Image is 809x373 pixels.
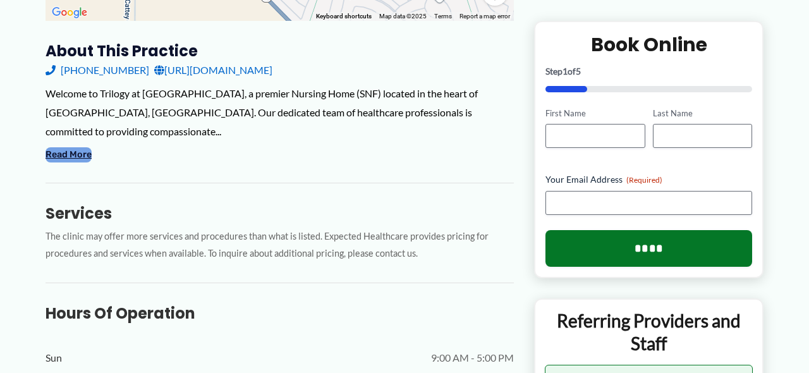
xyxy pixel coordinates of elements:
label: First Name [545,107,645,119]
a: [PHONE_NUMBER] [46,61,149,80]
span: Map data ©2025 [379,13,427,20]
a: Report a map error [459,13,510,20]
span: 9:00 AM - 5:00 PM [431,348,514,367]
img: Google [49,4,90,21]
a: Terms (opens in new tab) [434,13,452,20]
span: 1 [563,65,568,76]
p: Step of [545,66,752,75]
button: Read More [46,147,92,162]
h3: Services [46,204,514,223]
p: Referring Providers and Staff [545,309,753,355]
span: (Required) [626,175,662,185]
span: 5 [576,65,581,76]
h3: About this practice [46,41,514,61]
button: Keyboard shortcuts [316,12,372,21]
label: Your Email Address [545,173,752,186]
a: Open this area in Google Maps (opens a new window) [49,4,90,21]
label: Last Name [653,107,752,119]
p: The clinic may offer more services and procedures than what is listed. Expected Healthcare provid... [46,228,514,262]
a: [URL][DOMAIN_NAME] [154,61,272,80]
h2: Book Online [545,32,752,56]
span: Sun [46,348,62,367]
div: Welcome to Trilogy at [GEOGRAPHIC_DATA], a premier Nursing Home (SNF) located in the heart of [GE... [46,84,514,140]
h3: Hours of Operation [46,303,514,323]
